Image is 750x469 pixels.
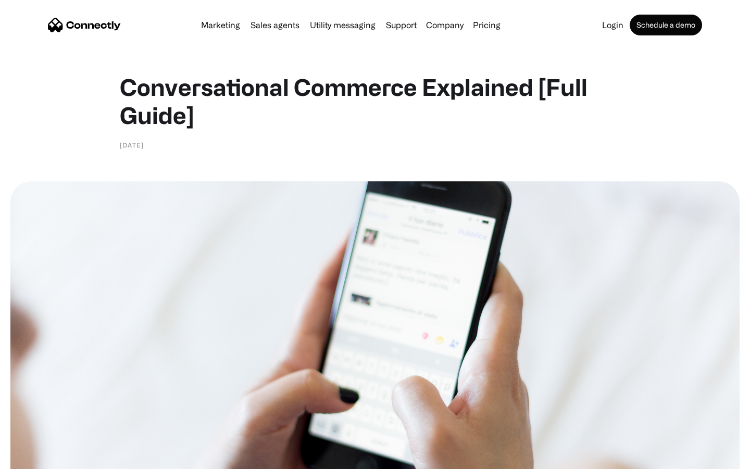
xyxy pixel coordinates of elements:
div: [DATE] [120,140,144,150]
a: Sales agents [246,21,304,29]
a: Schedule a demo [630,15,702,35]
a: Utility messaging [306,21,380,29]
a: Login [598,21,628,29]
a: Support [382,21,421,29]
a: Pricing [469,21,505,29]
ul: Language list [21,451,63,465]
h1: Conversational Commerce Explained [Full Guide] [120,73,630,129]
aside: Language selected: English [10,451,63,465]
a: Marketing [197,21,244,29]
div: Company [426,18,464,32]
